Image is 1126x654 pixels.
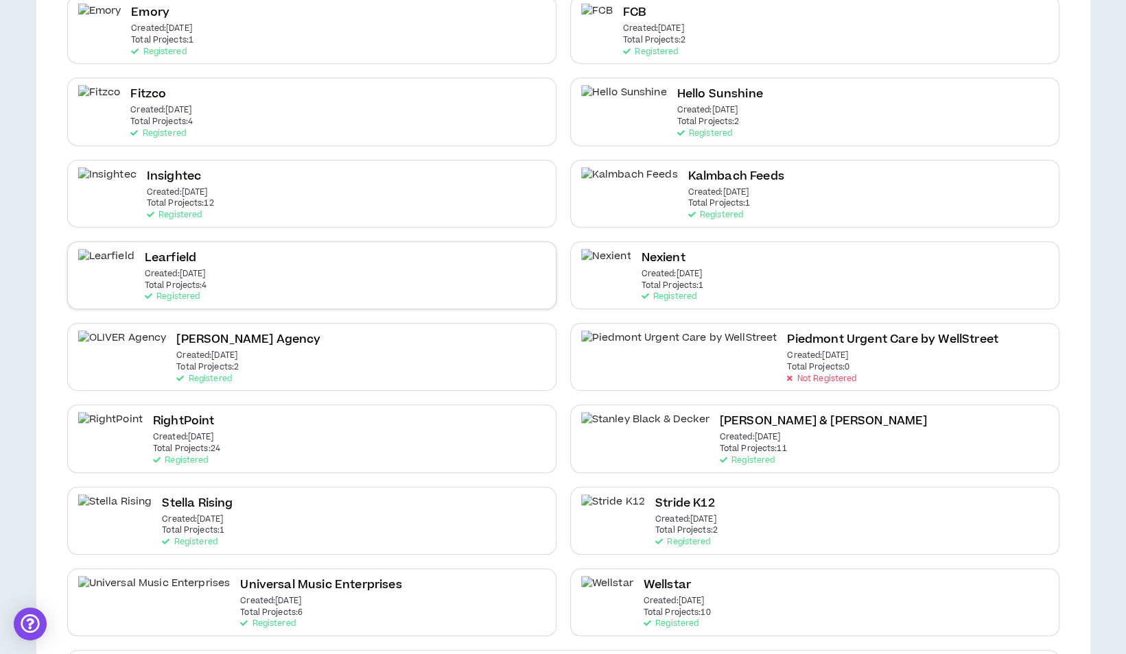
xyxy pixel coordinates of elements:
[147,210,202,220] p: Registered
[153,444,220,454] p: Total Projects: 24
[78,85,121,116] img: Fitzco
[130,85,166,104] h2: Fitzco
[14,607,47,640] div: Open Intercom Messenger
[581,3,613,34] img: FCB
[176,351,237,361] p: Created: [DATE]
[162,515,223,524] p: Created: [DATE]
[655,494,715,513] h2: Stride K12
[153,456,208,465] p: Registered
[581,576,633,607] img: Wellstar
[787,330,998,349] h2: Piedmont Urgent Care by WellStreet
[78,3,121,34] img: Emory
[677,85,762,104] h2: Hello Sunshine
[240,608,303,618] p: Total Projects: 6
[655,537,710,547] p: Registered
[581,412,709,443] img: Stanley Black & Decker
[145,269,206,279] p: Created: [DATE]
[240,596,301,606] p: Created: [DATE]
[655,526,718,535] p: Total Projects: 2
[720,456,775,465] p: Registered
[787,374,856,384] p: Not Registered
[153,433,214,442] p: Created: [DATE]
[131,3,169,22] h2: Emory
[240,576,401,594] h2: Universal Music Enterprises
[162,537,217,547] p: Registered
[581,494,645,525] img: Stride K12
[581,85,667,116] img: Hello Sunshine
[162,526,224,535] p: Total Projects: 1
[641,281,703,291] p: Total Projects: 1
[147,188,208,197] p: Created: [DATE]
[688,167,784,186] h2: Kalmbach Feeds
[176,363,239,372] p: Total Projects: 2
[641,249,685,267] h2: Nexient
[720,433,781,442] p: Created: [DATE]
[677,129,731,138] p: Registered
[641,292,696,302] p: Registered
[688,188,749,197] p: Created: [DATE]
[720,444,787,454] p: Total Projects: 11
[623,3,646,22] h2: FCB
[688,210,742,220] p: Registered
[131,47,186,57] p: Registered
[688,199,750,208] p: Total Projects: 1
[131,24,192,34] p: Created: [DATE]
[78,412,143,443] img: RightPoint
[145,249,196,267] h2: Learfield
[78,494,152,525] img: Stella Rising
[623,36,685,45] p: Total Projects: 2
[240,619,295,629] p: Registered
[176,330,320,349] h2: [PERSON_NAME] Agency
[147,199,214,208] p: Total Projects: 12
[581,167,678,198] img: Kalmbach Feeds
[162,494,233,513] h2: Stella Rising
[644,608,711,618] p: Total Projects: 10
[677,106,738,115] p: Created: [DATE]
[130,106,191,115] p: Created: [DATE]
[720,412,928,431] h2: [PERSON_NAME] & [PERSON_NAME]
[677,117,739,127] p: Total Projects: 2
[581,249,631,280] img: Nexient
[623,24,684,34] p: Created: [DATE]
[787,363,849,372] p: Total Projects: 0
[78,576,231,607] img: Universal Music Enterprises
[147,167,201,186] h2: Insightec
[130,129,185,138] p: Registered
[655,515,716,524] p: Created: [DATE]
[78,330,167,361] img: OLIVER Agency
[78,249,134,280] img: Learfield
[644,619,699,629] p: Registered
[581,330,777,361] img: Piedmont Urgent Care by WellStreet
[644,596,705,606] p: Created: [DATE]
[145,292,200,302] p: Registered
[78,167,137,198] img: Insightec
[153,412,215,431] h2: RightPoint
[145,281,207,291] p: Total Projects: 4
[131,36,193,45] p: Total Projects: 1
[644,576,691,594] h2: Wellstar
[787,351,848,361] p: Created: [DATE]
[623,47,678,57] p: Registered
[176,374,231,384] p: Registered
[130,117,193,127] p: Total Projects: 4
[641,269,702,279] p: Created: [DATE]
